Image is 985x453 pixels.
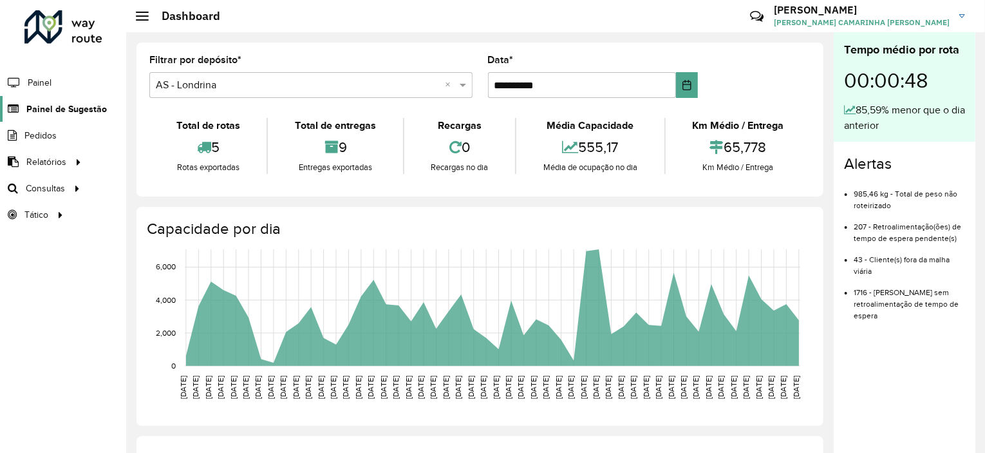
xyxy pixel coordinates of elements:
[304,376,312,399] text: [DATE]
[271,161,399,174] div: Entregas exportadas
[28,76,52,90] span: Painel
[492,376,500,399] text: [DATE]
[479,376,487,399] text: [DATE]
[366,376,375,399] text: [DATE]
[153,118,263,133] div: Total de rotas
[676,72,698,98] button: Choose Date
[354,376,362,399] text: [DATE]
[149,52,241,68] label: Filtrar por depósito
[541,376,550,399] text: [DATE]
[617,376,625,399] text: [DATE]
[844,102,965,133] div: 85,59% menor que o dia anterior
[417,376,425,399] text: [DATE]
[755,376,763,399] text: [DATE]
[179,376,187,399] text: [DATE]
[329,376,337,399] text: [DATE]
[156,263,176,271] text: 6,000
[854,244,965,277] li: 43 - Cliente(s) fora da malha viária
[844,59,965,102] div: 00:00:48
[429,376,438,399] text: [DATE]
[774,4,950,16] h3: [PERSON_NAME]
[408,118,512,133] div: Recargas
[467,376,475,399] text: [DATE]
[408,133,512,161] div: 0
[844,41,965,59] div: Tempo médio por rota
[669,133,807,161] div: 65,778
[592,376,600,399] text: [DATE]
[254,376,263,399] text: [DATE]
[844,155,965,173] h4: Alertas
[520,133,661,161] div: 555,17
[517,376,525,399] text: [DATE]
[391,376,400,399] text: [DATE]
[379,376,388,399] text: [DATE]
[704,376,713,399] text: [DATE]
[579,376,588,399] text: [DATE]
[156,296,176,304] text: 4,000
[629,376,637,399] text: [DATE]
[605,376,613,399] text: [DATE]
[446,77,456,93] span: Clear all
[147,220,811,238] h4: Capacidade por dia
[271,118,399,133] div: Total de entregas
[204,376,212,399] text: [DATE]
[26,102,107,116] span: Painel de Sugestão
[654,376,662,399] text: [DATE]
[408,161,512,174] div: Recargas no dia
[24,129,57,142] span: Pedidos
[279,376,287,399] text: [DATE]
[792,376,800,399] text: [DATE]
[780,376,788,399] text: [DATE]
[669,161,807,174] div: Km Médio / Entrega
[442,376,450,399] text: [DATE]
[679,376,688,399] text: [DATE]
[529,376,538,399] text: [DATE]
[692,376,700,399] text: [DATE]
[156,329,176,337] text: 2,000
[241,376,250,399] text: [DATE]
[292,376,300,399] text: [DATE]
[271,133,399,161] div: 9
[717,376,725,399] text: [DATE]
[153,161,263,174] div: Rotas exportadas
[191,376,200,399] text: [DATE]
[216,376,225,399] text: [DATE]
[774,17,950,28] span: [PERSON_NAME] CAMARINHA [PERSON_NAME]
[520,161,661,174] div: Média de ocupação no dia
[149,9,220,23] h2: Dashboard
[342,376,350,399] text: [DATE]
[854,178,965,211] li: 985,46 kg - Total de peso não roteirizado
[488,52,514,68] label: Data
[520,118,661,133] div: Média Capacidade
[26,155,66,169] span: Relatórios
[554,376,563,399] text: [DATE]
[567,376,575,399] text: [DATE]
[24,208,48,222] span: Tático
[729,376,738,399] text: [DATE]
[504,376,512,399] text: [DATE]
[229,376,238,399] text: [DATE]
[767,376,775,399] text: [DATE]
[742,376,750,399] text: [DATE]
[854,277,965,322] li: 1716 - [PERSON_NAME] sem retroalimentação de tempo de espera
[26,182,65,195] span: Consultas
[454,376,462,399] text: [DATE]
[743,3,771,30] a: Contato Rápido
[317,376,325,399] text: [DATE]
[404,376,413,399] text: [DATE]
[667,376,675,399] text: [DATE]
[267,376,275,399] text: [DATE]
[171,361,176,370] text: 0
[153,133,263,161] div: 5
[669,118,807,133] div: Km Médio / Entrega
[854,211,965,244] li: 207 - Retroalimentação(ões) de tempo de espera pendente(s)
[642,376,650,399] text: [DATE]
